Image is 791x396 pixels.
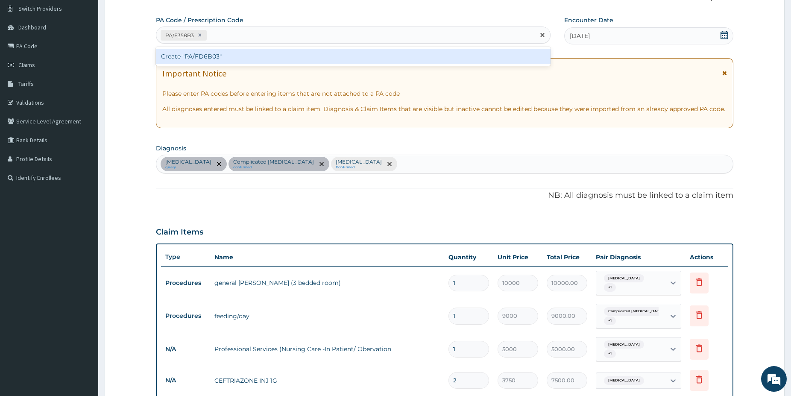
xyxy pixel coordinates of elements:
[386,160,393,168] span: remove selection option
[318,160,325,168] span: remove selection option
[165,158,211,165] p: [MEDICAL_DATA]
[18,23,46,31] span: Dashboard
[161,275,210,291] td: Procedures
[18,5,62,12] span: Switch Providers
[604,340,644,349] span: [MEDICAL_DATA]
[604,376,644,385] span: [MEDICAL_DATA]
[156,190,733,201] p: NB: All diagnosis must be linked to a claim item
[162,89,727,98] p: Please enter PA codes before entering items that are not attached to a PA code
[18,80,34,88] span: Tariffs
[210,249,444,266] th: Name
[233,158,314,165] p: Complicated [MEDICAL_DATA]
[686,249,728,266] th: Actions
[210,372,444,389] td: CEFTRIAZONE INJ 1G
[156,228,203,237] h3: Claim Items
[604,283,616,292] span: + 1
[165,165,211,170] small: query
[156,144,186,153] label: Diagnosis
[50,108,118,194] span: We're online!
[44,48,144,59] div: Chat with us now
[604,317,616,325] span: + 1
[493,249,542,266] th: Unit Price
[570,32,590,40] span: [DATE]
[336,165,382,170] small: Confirmed
[163,30,195,40] div: PA/F358B3
[4,233,163,263] textarea: Type your message and hit 'Enter'
[592,249,686,266] th: Pair Diagnosis
[161,308,210,324] td: Procedures
[233,165,314,170] small: confirmed
[336,158,382,165] p: [MEDICAL_DATA]
[156,49,551,64] div: Create "PA/FD6B03"
[444,249,493,266] th: Quantity
[161,249,210,265] th: Type
[604,349,616,358] span: + 1
[604,307,667,316] span: Complicated [MEDICAL_DATA]
[162,69,226,78] h1: Important Notice
[210,340,444,358] td: Professional Services (Nursing Care -In Patient/ Obervation
[156,16,243,24] label: PA Code / Prescription Code
[16,43,35,64] img: d_794563401_company_1708531726252_794563401
[161,341,210,357] td: N/A
[215,160,223,168] span: remove selection option
[161,373,210,388] td: N/A
[210,308,444,325] td: feeding/day
[542,249,592,266] th: Total Price
[162,105,727,113] p: All diagnoses entered must be linked to a claim item. Diagnosis & Claim Items that are visible bu...
[140,4,161,25] div: Minimize live chat window
[210,274,444,291] td: general [PERSON_NAME] (3 bedded room)
[604,274,644,283] span: [MEDICAL_DATA]
[18,61,35,69] span: Claims
[564,16,613,24] label: Encounter Date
